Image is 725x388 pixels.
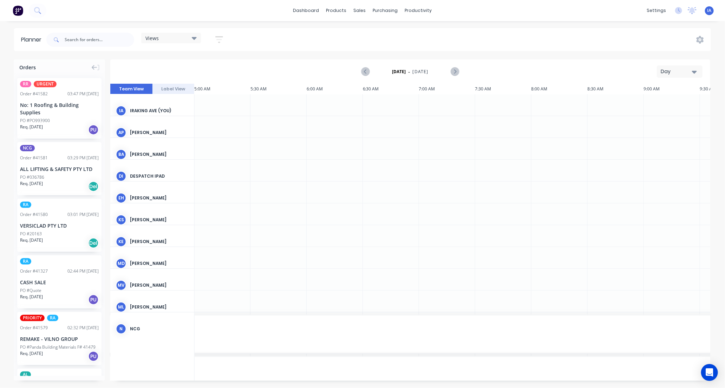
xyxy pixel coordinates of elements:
[34,81,57,87] span: URGENT
[588,84,644,94] div: 8:30 AM
[20,287,41,294] div: PO #Quote
[194,84,250,94] div: 5:00 AM
[116,236,126,247] div: KE
[116,127,126,138] div: AP
[116,258,126,269] div: MD
[88,125,99,135] div: PU
[20,258,31,265] span: RA
[401,5,436,16] div: productivity
[20,165,99,173] div: ALL LIFTING & SAFETY PTY LTD
[13,5,23,16] img: Factory
[19,64,36,71] span: Orders
[130,304,189,310] div: [PERSON_NAME]
[419,84,475,94] div: 7:00 AM
[20,145,35,151] span: NCG
[392,69,406,75] strong: [DATE]
[130,195,189,201] div: [PERSON_NAME]
[65,33,134,47] input: Search for orders...
[130,238,189,245] div: [PERSON_NAME]
[370,5,401,16] div: purchasing
[130,282,189,288] div: [PERSON_NAME]
[20,155,48,161] div: Order # 41581
[362,67,370,76] button: Previous page
[88,238,99,248] div: Del
[20,344,96,350] div: PO #Panda Building Materials F# 41479
[20,325,48,331] div: Order # 41579
[290,5,323,16] a: dashboard
[20,237,43,243] span: Req. [DATE]
[20,180,43,187] span: Req. [DATE]
[409,68,410,76] span: -
[644,84,700,94] div: 9:00 AM
[130,129,189,136] div: [PERSON_NAME]
[307,84,363,94] div: 6:00 AM
[20,294,43,300] span: Req. [DATE]
[20,174,44,180] div: PO #036786
[145,34,159,42] span: Views
[116,302,126,312] div: ML
[657,65,703,78] button: Day
[47,315,58,321] span: RA
[88,351,99,362] div: PU
[116,324,126,334] div: N
[20,211,48,218] div: Order # 41580
[20,350,43,357] span: Req. [DATE]
[21,36,45,44] div: Planner
[701,364,718,381] div: Open Intercom Messenger
[323,5,350,16] div: products
[20,268,48,274] div: Order # 41327
[707,7,712,14] span: IA
[413,69,429,75] span: [DATE]
[130,151,189,158] div: [PERSON_NAME]
[67,325,99,331] div: 02:32 PM [DATE]
[67,91,99,97] div: 03:47 PM [DATE]
[20,202,31,208] span: RA
[88,294,99,305] div: PU
[363,84,419,94] div: 6:30 AM
[130,260,189,267] div: [PERSON_NAME]
[130,108,189,114] div: Iraking Ave (You)
[475,84,531,94] div: 7:30 AM
[20,335,99,343] div: REMAKE - VILNO GROUP
[110,84,152,94] button: Team View
[20,222,99,229] div: VERSICLAD PTY LTD
[250,84,307,94] div: 5:30 AM
[88,181,99,192] div: Del
[67,155,99,161] div: 03:29 PM [DATE]
[20,81,31,87] span: RR
[130,217,189,223] div: [PERSON_NAME]
[130,173,189,179] div: Despatch Ipad
[67,211,99,218] div: 03:01 PM [DATE]
[451,67,459,76] button: Next page
[350,5,370,16] div: sales
[116,171,126,182] div: DI
[116,106,126,116] div: IA
[20,315,45,321] span: PRIORITY
[531,84,588,94] div: 8:00 AM
[116,215,126,225] div: KS
[20,124,43,130] span: Req. [DATE]
[130,326,189,332] div: NCG
[20,91,48,97] div: Order # 41582
[152,84,195,94] button: Label View
[20,117,50,124] div: PO #PO993900
[116,280,126,291] div: MV
[20,279,99,286] div: CASH SALE
[20,101,99,116] div: No: 1 Roofing & Building Supplies
[67,268,99,274] div: 02:44 PM [DATE]
[116,149,126,160] div: BA
[661,68,693,75] div: Day
[20,371,31,378] span: AL
[643,5,670,16] div: settings
[116,193,126,203] div: EH
[20,231,42,237] div: PO #20163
